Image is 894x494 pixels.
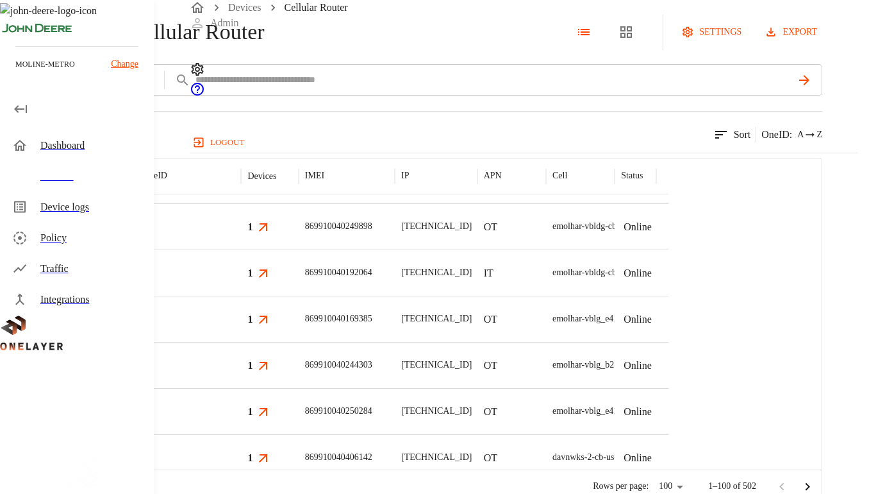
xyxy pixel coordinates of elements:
[621,169,643,182] p: Status
[624,358,652,373] p: Online
[305,405,372,418] p: 869910040250284
[305,220,372,233] p: 869910040249898
[593,480,649,493] p: Rows per page:
[305,169,324,182] p: IMEI
[401,266,472,279] p: [TECHNICAL_ID]
[247,312,252,327] h3: 1
[484,450,497,466] p: OT
[401,405,472,418] p: [TECHNICAL_ID]
[401,169,409,182] p: IP
[247,266,252,280] h3: 1
[624,312,652,327] p: Online
[247,358,252,373] h3: 1
[247,171,276,182] div: Devices
[624,219,652,235] p: Online
[484,404,497,420] p: OT
[210,15,238,31] p: Admin
[401,359,472,371] p: [TECHNICAL_ID]
[552,314,686,323] span: emolhar-vblg_e41-ca-us-eNB432538
[484,266,493,281] p: IT
[401,312,472,325] p: [TECHNICAL_ID]
[484,358,497,373] p: OT
[552,405,818,418] div: emolhar-vblg_e41-ca-us-eNB432538 #EB211210933::NOKIA::FW2QQD
[401,451,472,464] p: [TECHNICAL_ID]
[552,406,686,416] span: emolhar-vblg_e41-ca-us-eNB432538
[624,266,652,281] p: Online
[190,88,205,99] span: Support Portal
[190,132,858,153] a: logout
[305,359,372,371] p: 869910040244303
[552,452,614,462] span: davnwks-2-cb-us
[552,169,567,182] p: Cell
[484,219,497,235] p: OT
[190,132,249,153] button: logout
[552,220,791,233] div: emolhar-vbldg-cb-us-eNB493830 #DH240725611::NOKIA::ASIB
[305,451,372,464] p: 869910040406142
[708,480,756,493] p: 1–100 of 502
[624,450,652,466] p: Online
[552,312,818,325] div: emolhar-vblg_e41-ca-us-eNB432538 #EB211210933::NOKIA::FW2QQD
[247,450,252,465] h3: 1
[247,404,252,419] h3: 1
[552,266,791,279] div: emolhar-vbldg-cb-us-eNB493830 #DH240725611::NOKIA::ASIB
[305,312,372,325] p: 869910040169385
[484,169,502,182] p: APN
[190,88,205,99] a: onelayer-support
[624,404,652,420] p: Online
[552,221,674,231] span: emolhar-vbldg-cb-us-eNB493830
[247,219,252,234] h3: 1
[401,220,472,233] p: [TECHNICAL_ID]
[228,2,261,13] a: Devices
[484,312,497,327] p: OT
[552,360,640,370] span: emolhar-vblg_b21-ca-us
[552,268,674,277] span: emolhar-vbldg-cb-us-eNB493830
[305,266,372,279] p: 869910040192064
